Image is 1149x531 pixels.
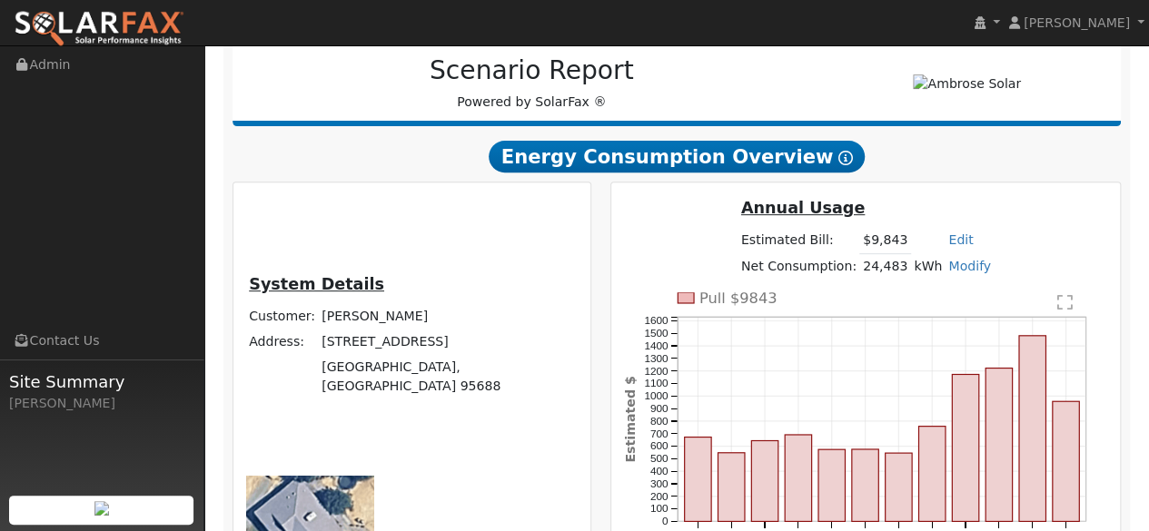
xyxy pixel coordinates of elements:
[852,449,878,521] rect: onclick=""
[644,364,669,377] text: 1200
[644,377,669,389] text: 1100
[644,314,669,327] text: 1600
[738,253,859,280] td: Net Consumption:
[319,355,578,399] td: [GEOGRAPHIC_DATA], [GEOGRAPHIC_DATA] 95688
[644,389,669,402] text: 1000
[718,453,745,522] rect: onclick=""
[859,253,910,280] td: 24,483
[785,435,811,521] rect: onclick=""
[650,439,669,452] text: 600
[623,376,638,462] text: Estimated $
[837,151,852,165] i: Show Help
[650,427,669,439] text: 700
[14,10,184,48] img: SolarFax
[886,453,912,521] rect: onclick=""
[948,232,973,247] a: Edit
[242,55,822,112] div: Powered by SolarFax ®
[489,141,865,173] span: Energy Consumption Overview
[1019,336,1045,522] rect: onclick=""
[1057,293,1073,311] text: 
[644,327,669,339] text: 1500
[919,427,946,522] rect: onclick=""
[251,55,812,86] h2: Scenario Report
[913,74,1021,93] img: Ambrose Solar
[911,253,946,280] td: kWh
[699,290,778,307] text: Pull $9843
[319,304,578,329] td: [PERSON_NAME]
[685,437,711,521] rect: onclick=""
[948,259,991,273] a: Modify
[751,440,778,521] rect: onclick=""
[94,501,109,516] img: retrieve
[246,304,319,329] td: Customer:
[662,515,669,527] text: 0
[650,465,669,477] text: 400
[650,452,669,465] text: 500
[9,369,194,394] span: Site Summary
[650,415,669,428] text: 800
[986,368,1012,521] rect: onclick=""
[650,502,669,515] text: 100
[741,199,865,217] u: Annual Usage
[818,449,845,521] rect: onclick=""
[650,402,669,415] text: 900
[952,374,978,521] rect: onclick=""
[246,329,319,355] td: Address:
[650,477,669,490] text: 300
[319,329,578,355] td: [STREET_ADDRESS]
[859,228,910,254] td: $9,843
[1024,15,1130,30] span: [PERSON_NAME]
[738,228,859,254] td: Estimated Bill:
[249,275,384,293] u: System Details
[650,489,669,502] text: 200
[644,352,669,365] text: 1300
[1053,401,1079,521] rect: onclick=""
[644,339,669,352] text: 1400
[9,394,194,413] div: [PERSON_NAME]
